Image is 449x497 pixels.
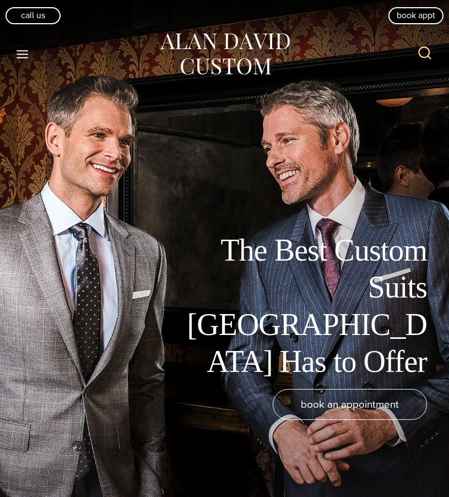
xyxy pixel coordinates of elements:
a: book an appointment [273,389,427,420]
a: Call Us [6,7,61,24]
button: View Search Form [412,41,438,67]
img: Alan David Custom [159,30,291,79]
h1: The Best Custom Suits [GEOGRAPHIC_DATA] Has to Offer [179,232,427,380]
span: book an appointment [301,396,399,412]
button: Open menu [11,44,34,64]
a: book appt [388,7,443,24]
